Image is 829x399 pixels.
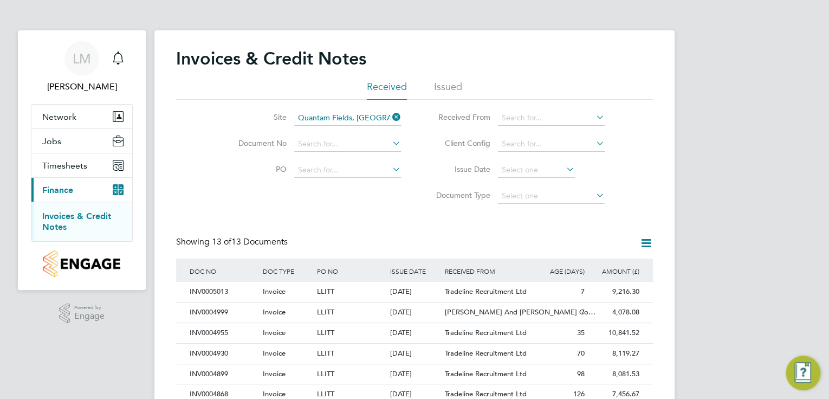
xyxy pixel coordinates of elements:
[43,250,120,277] img: countryside-properties-logo-retina.png
[573,389,585,398] span: 126
[577,369,585,378] span: 98
[262,389,285,398] span: Invoice
[317,287,334,296] span: LLITT
[262,349,285,358] span: Invoice
[262,369,285,378] span: Invoice
[74,312,105,321] span: Engage
[187,344,260,364] div: INV0004930
[294,137,401,152] input: Search for...
[444,287,526,296] span: Tradeline Recruitment Ltd
[314,259,387,284] div: PO NO
[587,364,642,384] div: 8,081.53
[224,138,287,148] label: Document No
[498,163,575,178] input: Select one
[387,344,442,364] div: [DATE]
[444,307,595,317] span: [PERSON_NAME] And [PERSON_NAME] Co…
[187,282,260,302] div: INV0005013
[31,250,133,277] a: Go to home page
[587,344,642,364] div: 8,119.27
[581,307,585,317] span: 7
[387,303,442,323] div: [DATE]
[262,307,285,317] span: Invoice
[587,323,642,343] div: 10,841.52
[444,349,526,358] span: Tradeline Recruitment Ltd
[428,138,490,148] label: Client Config
[317,328,334,337] span: LLITT
[587,303,642,323] div: 4,078.08
[176,236,290,248] div: Showing
[577,349,585,358] span: 70
[428,112,490,122] label: Received From
[224,164,287,174] label: PO
[577,328,585,337] span: 35
[444,369,526,378] span: Tradeline Recruitment Ltd
[31,41,133,93] a: LM[PERSON_NAME]
[444,389,526,398] span: Tradeline Recruitment Ltd
[42,185,73,195] span: Finance
[387,364,442,384] div: [DATE]
[587,259,642,284] div: AMOUNT (£)
[587,282,642,302] div: 9,216.30
[581,287,585,296] span: 7
[498,189,605,204] input: Select one
[59,303,105,324] a: Powered byEngage
[74,303,105,312] span: Powered by
[317,369,334,378] span: LLITT
[187,323,260,343] div: INV0004955
[42,160,87,171] span: Timesheets
[212,236,231,247] span: 13 of
[42,112,76,122] span: Network
[187,303,260,323] div: INV0004999
[317,307,334,317] span: LLITT
[31,153,132,177] button: Timesheets
[18,30,146,290] nav: Main navigation
[31,105,132,128] button: Network
[260,259,314,284] div: DOC TYPE
[434,80,462,100] li: Issued
[498,111,605,126] input: Search for...
[187,259,260,284] div: DOC NO
[428,190,490,200] label: Document Type
[533,259,587,284] div: AGE (DAYS)
[317,349,334,358] span: LLITT
[224,112,287,122] label: Site
[31,80,133,93] span: Lauren Morton
[176,48,366,69] h2: Invoices & Credit Notes
[31,178,132,202] button: Finance
[42,211,111,232] a: Invoices & Credit Notes
[387,323,442,343] div: [DATE]
[317,389,334,398] span: LLITT
[428,164,490,174] label: Issue Date
[31,202,132,241] div: Finance
[187,364,260,384] div: INV0004899
[786,356,820,390] button: Engage Resource Center
[442,259,533,284] div: RECEIVED FROM
[367,80,407,100] li: Received
[444,328,526,337] span: Tradeline Recruitment Ltd
[387,282,442,302] div: [DATE]
[31,129,132,153] button: Jobs
[498,137,605,152] input: Search for...
[294,111,401,126] input: Search for...
[212,236,288,247] span: 13 Documents
[262,328,285,337] span: Invoice
[42,136,61,146] span: Jobs
[387,259,442,284] div: ISSUE DATE
[262,287,285,296] span: Invoice
[73,52,91,66] span: LM
[294,163,401,178] input: Search for...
